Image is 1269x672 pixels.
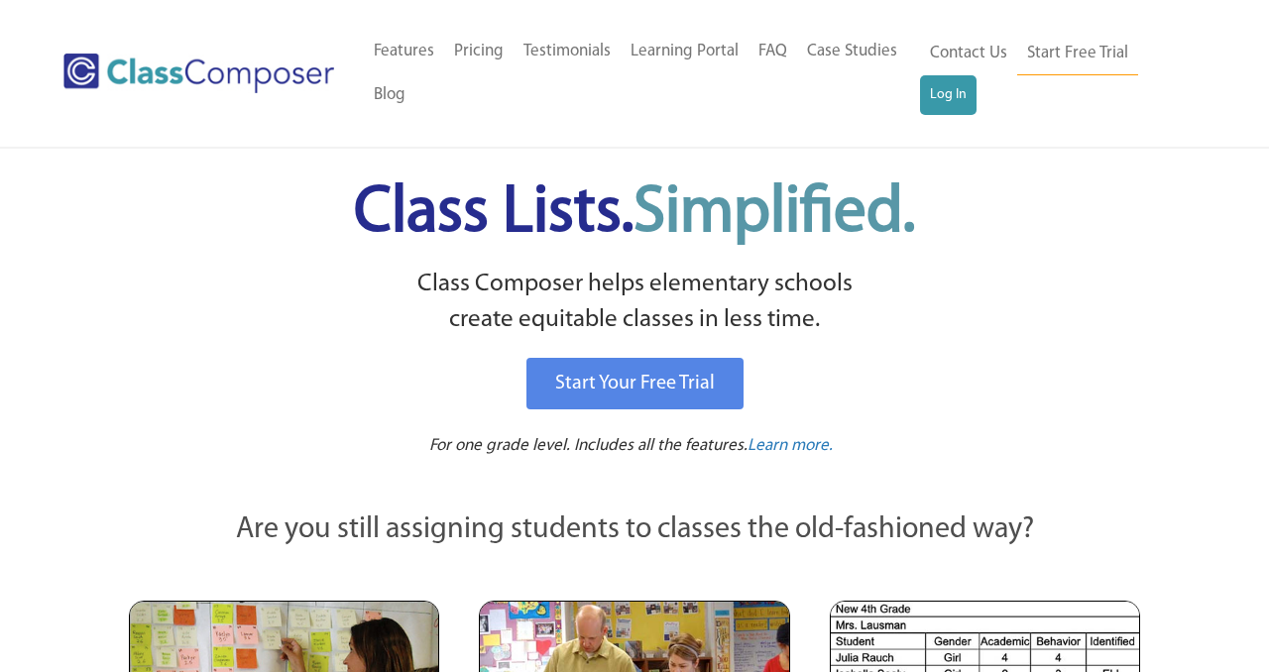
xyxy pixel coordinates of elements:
a: Case Studies [797,30,907,73]
nav: Header Menu [364,30,920,117]
a: Learn more. [748,434,833,459]
img: Class Composer [63,54,334,93]
a: Blog [364,73,415,117]
a: Start Free Trial [1017,32,1138,76]
span: Simplified. [634,181,915,246]
a: Learning Portal [621,30,749,73]
p: Class Composer helps elementary schools create equitable classes in less time. [126,267,1143,339]
a: Contact Us [920,32,1017,75]
a: Pricing [444,30,514,73]
span: For one grade level. Includes all the features. [429,437,748,454]
a: Start Your Free Trial [526,358,744,409]
span: Learn more. [748,437,833,454]
nav: Header Menu [920,32,1191,115]
span: Start Your Free Trial [555,374,715,393]
a: Features [364,30,444,73]
span: Class Lists. [354,181,915,246]
p: Are you still assigning students to classes the old-fashioned way? [129,508,1140,552]
a: FAQ [749,30,797,73]
a: Testimonials [514,30,621,73]
a: Log In [920,75,977,115]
